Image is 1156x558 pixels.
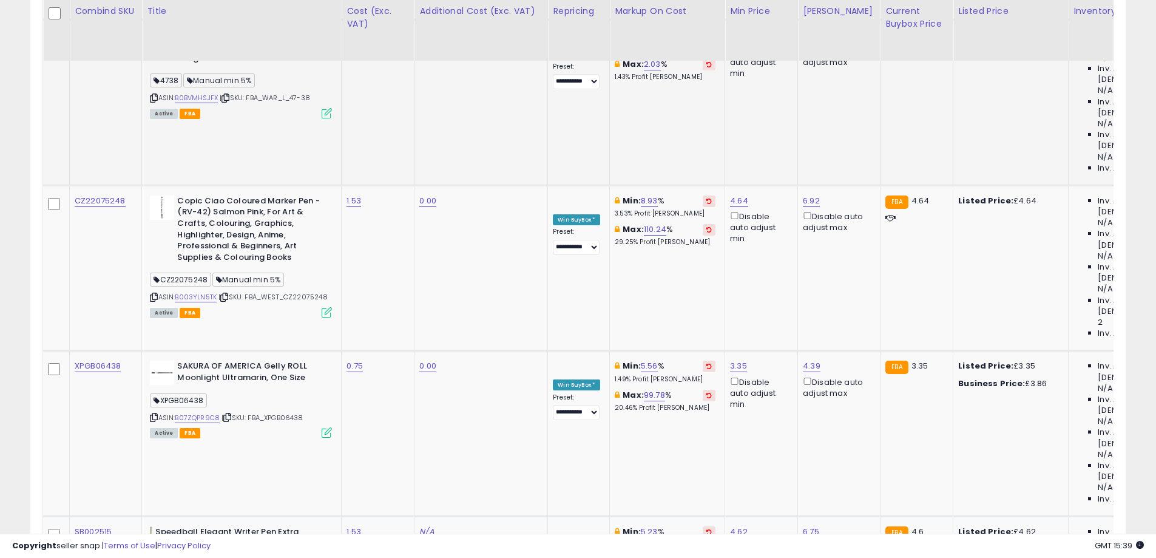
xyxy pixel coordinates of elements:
[615,209,715,218] p: 3.53% Profit [PERSON_NAME]
[1098,449,1112,460] span: N/A
[175,93,218,103] a: B0BVMHSJFX
[615,361,715,383] div: %
[730,375,788,410] div: Disable auto adjust min
[75,195,126,207] a: CZ22075248
[12,540,56,551] strong: Copyright
[177,361,325,386] b: SAKURA OF AMERICA Gelly ROLL Moonlight Ultramarin, One Size
[180,428,200,438] span: FBA
[180,109,200,119] span: FBA
[958,195,1013,206] b: Listed Price:
[1095,540,1144,551] span: 2025-08-16 15:39 GMT
[615,224,715,247] div: %
[1098,482,1112,493] span: N/A
[615,375,715,384] p: 1.49% Profit [PERSON_NAME]
[220,93,310,103] span: | SKU: FBA_WAR_L_47-38
[623,389,644,401] b: Max:
[623,195,641,206] b: Min:
[1098,383,1112,394] span: N/A
[1098,217,1112,228] span: N/A
[1098,416,1112,427] span: N/A
[623,58,644,70] b: Max:
[885,361,908,374] small: FBA
[419,360,436,372] a: 0.00
[553,228,600,255] div: Preset:
[150,73,182,87] span: 4738
[644,223,666,236] a: 110.24
[803,5,875,18] div: [PERSON_NAME]
[615,404,715,412] p: 20.46% Profit [PERSON_NAME]
[958,5,1063,18] div: Listed Price
[150,273,211,287] span: CZ22075248
[218,292,327,302] span: | SKU: FBA_WEST_CZ22075248
[175,413,220,423] a: B07ZQPR9C8
[1098,251,1112,262] span: N/A
[958,361,1059,372] div: £3.35
[615,60,620,68] i: This overrides the store level max markup for this listing
[958,360,1013,372] b: Listed Price:
[221,413,303,423] span: | SKU: FBA_XPGB06438
[615,238,715,247] p: 29.25% Profit [PERSON_NAME]
[75,360,121,372] a: XPGB06438
[553,63,600,90] div: Preset:
[419,195,436,207] a: 0.00
[958,196,1059,206] div: £4.64
[958,378,1025,389] b: Business Price:
[641,195,658,207] a: 8.93
[553,5,604,18] div: Repricing
[615,59,715,81] div: %
[644,389,665,401] a: 99.78
[553,393,600,421] div: Preset:
[150,196,332,316] div: ASIN:
[803,360,820,372] a: 4.39
[150,428,178,438] span: All listings currently available for purchase on Amazon
[615,196,715,218] div: %
[553,214,600,225] div: Win BuyBox *
[958,378,1059,389] div: £3.86
[553,379,600,390] div: Win BuyBox *
[150,361,174,385] img: 11eVFUq2fwL._SL40_.jpg
[212,273,284,287] span: Manual min 5%
[147,5,336,18] div: Title
[150,109,178,119] span: All listings currently available for purchase on Amazon
[911,360,928,372] span: 3.35
[911,195,930,206] span: 4.64
[180,308,200,318] span: FBA
[615,390,715,412] div: %
[150,30,332,117] div: ASIN:
[183,73,255,87] span: Manual min 5%
[803,209,871,233] div: Disable auto adjust max
[346,5,409,30] div: Cost (Exc. VAT)
[12,540,211,552] div: seller snap | |
[150,196,174,220] img: 31x3+SimGwL._SL40_.jpg
[1098,284,1112,294] span: N/A
[104,540,155,551] a: Terms of Use
[885,196,908,209] small: FBA
[730,195,748,207] a: 4.64
[157,540,211,551] a: Privacy Policy
[150,393,207,407] span: XPGB06438
[1098,152,1112,163] span: N/A
[644,58,661,70] a: 2.03
[730,44,788,80] div: Disable auto adjust min
[803,375,871,399] div: Disable auto adjust max
[615,73,715,81] p: 1.43% Profit [PERSON_NAME]
[1098,317,1103,328] span: 2
[730,209,788,245] div: Disable auto adjust min
[150,361,332,437] div: ASIN:
[1098,85,1112,96] span: N/A
[1098,118,1112,129] span: N/A
[730,360,747,372] a: 3.35
[615,5,720,18] div: Markup on Cost
[885,5,948,30] div: Current Buybox Price
[706,61,712,67] i: Revert to store-level Max Markup
[150,308,178,318] span: All listings currently available for purchase on Amazon
[346,195,361,207] a: 1.53
[641,360,658,372] a: 5.56
[623,223,644,235] b: Max:
[730,5,793,18] div: Min Price
[803,195,820,207] a: 6.92
[177,196,325,266] b: Copic Ciao Coloured Marker Pen - (RV-42) Salmon Pink, For Art & Crafts, Colouring, Graphics, High...
[623,360,641,372] b: Min:
[75,5,137,18] div: Combind SKU
[175,292,217,302] a: B003YLN5TK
